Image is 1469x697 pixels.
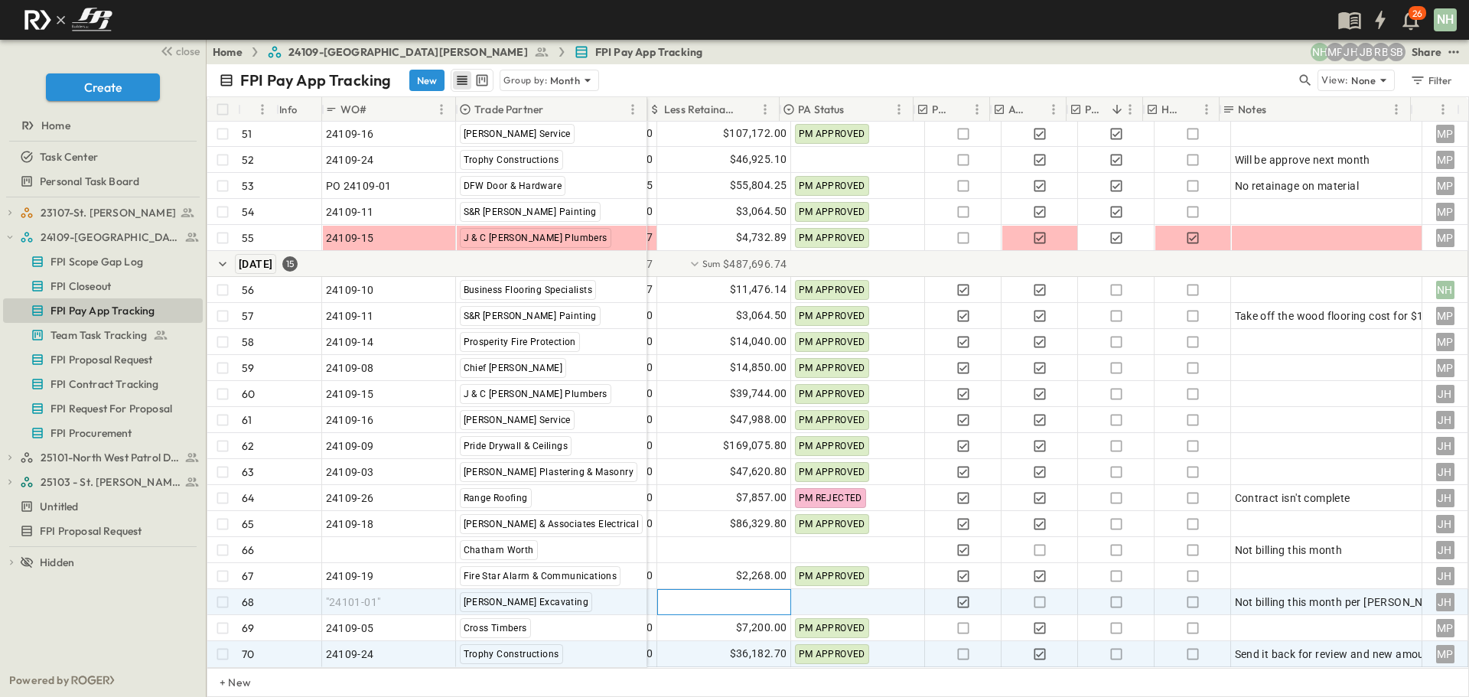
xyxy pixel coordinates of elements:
[799,649,865,660] span: PM APPROVED
[326,490,374,506] span: 24109-26
[1326,43,1344,61] div: Monica Pruteanu (mpruteanu@fpibuilders.com)
[242,334,254,350] p: 58
[1436,151,1454,169] div: MP
[326,334,374,350] span: 24109-14
[238,97,276,122] div: #
[3,496,200,517] a: Untitled
[3,225,203,249] div: 24109-St. Teresa of Calcutta Parish Halltest
[464,545,534,555] span: Chatham Worth
[279,88,298,131] div: Info
[3,445,203,470] div: 25101-North West Patrol Divisiontest
[3,300,200,321] a: FPI Pay App Tracking
[730,151,787,168] span: $46,925.10
[282,256,298,272] div: 15
[370,101,387,118] button: Sort
[326,204,374,220] span: 24109-11
[1161,102,1182,117] p: HOLD CHECK
[932,102,953,117] p: PE Expecting
[1044,100,1063,119] button: Menu
[242,178,254,194] p: 53
[213,44,712,60] nav: breadcrumbs
[242,438,254,454] p: 62
[50,327,147,343] span: Team Task Tracking
[326,126,374,142] span: 24109-16
[326,412,374,428] span: 24109-16
[736,229,787,246] span: $4,732.89
[1311,43,1329,61] div: Nila Hutcheson (nhutcheson@fpibuilders.com)
[1372,43,1390,61] div: Regina Barnett (rbarnett@fpibuilders.com)
[723,125,787,142] span: $107,172.00
[546,101,563,118] button: Sort
[1436,567,1454,585] div: JH
[736,619,787,637] span: $7,200.00
[464,337,576,347] span: Prosperity Fire Protection
[3,249,203,274] div: FPI Scope Gap Logtest
[464,363,563,373] span: Chief [PERSON_NAME]
[176,44,200,59] span: close
[50,376,159,392] span: FPI Contract Tracking
[220,675,229,690] p: + New
[3,421,203,445] div: FPI Procurementtest
[1238,102,1266,117] p: Notes
[3,115,200,136] a: Home
[799,363,865,373] span: PM APPROVED
[1436,437,1454,455] div: JH
[799,181,865,191] span: PM APPROVED
[1032,101,1049,118] button: Sort
[1235,308,1468,324] span: Take off the wood flooring cost for $15,685.22
[799,337,865,347] span: PM APPROVED
[1197,100,1216,119] button: Menu
[1085,102,1106,117] p: PM Processed
[1109,101,1125,118] button: Sort
[464,519,640,529] span: [PERSON_NAME] & Associates Electrical
[723,256,787,272] span: $487,696.74
[242,204,254,220] p: 54
[242,360,254,376] p: 59
[799,285,865,295] span: PM APPROVED
[46,73,160,101] button: Create
[1409,72,1453,89] div: Filter
[464,233,607,243] span: J & C [PERSON_NAME] Plumbers
[41,205,176,220] span: 23107-St. [PERSON_NAME]
[288,44,528,60] span: 24109-[GEOGRAPHIC_DATA][PERSON_NAME]
[1387,43,1405,61] div: Sterling Barnett (sterling@fpibuilders.com)
[574,44,702,60] a: FPI Pay App Tracking
[736,307,787,324] span: $3,064.50
[326,152,374,168] span: 24109-24
[50,401,172,416] span: FPI Request For Proposal
[3,373,200,395] a: FPI Contract Tracking
[1436,489,1454,507] div: JH
[1387,100,1405,119] button: Menu
[1434,100,1452,119] button: Menu
[326,438,374,454] span: 24109-09
[242,152,254,168] p: 52
[3,494,203,519] div: Untitledtest
[1436,411,1454,429] div: JH
[756,100,774,119] button: Menu
[453,71,471,90] button: row view
[472,71,491,90] button: kanban view
[20,226,200,248] a: 24109-St. Teresa of Calcutta Parish Hall
[1436,177,1454,195] div: MP
[326,568,374,584] span: 24109-19
[3,347,203,372] div: FPI Proposal Requesttest
[730,463,787,480] span: $47,620.80
[20,447,200,468] a: 25101-North West Patrol Division
[1436,307,1454,325] div: MP
[799,233,865,243] span: PM APPROVED
[723,437,787,454] span: $169,075.80
[730,411,787,428] span: $47,988.00
[799,311,865,321] span: PM APPROVED
[464,623,527,633] span: Cross Timbers
[242,490,254,506] p: 64
[730,177,787,194] span: $55,804.25
[41,450,181,465] span: 25101-North West Patrol Division
[1269,101,1286,118] button: Sort
[326,282,374,298] span: 24109-10
[1436,359,1454,377] div: MP
[1321,72,1348,89] p: View:
[1235,594,1453,610] span: Not billing this month per [PERSON_NAME].
[326,464,374,480] span: 24109-03
[730,385,787,402] span: $39,744.00
[1121,100,1139,119] button: Menu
